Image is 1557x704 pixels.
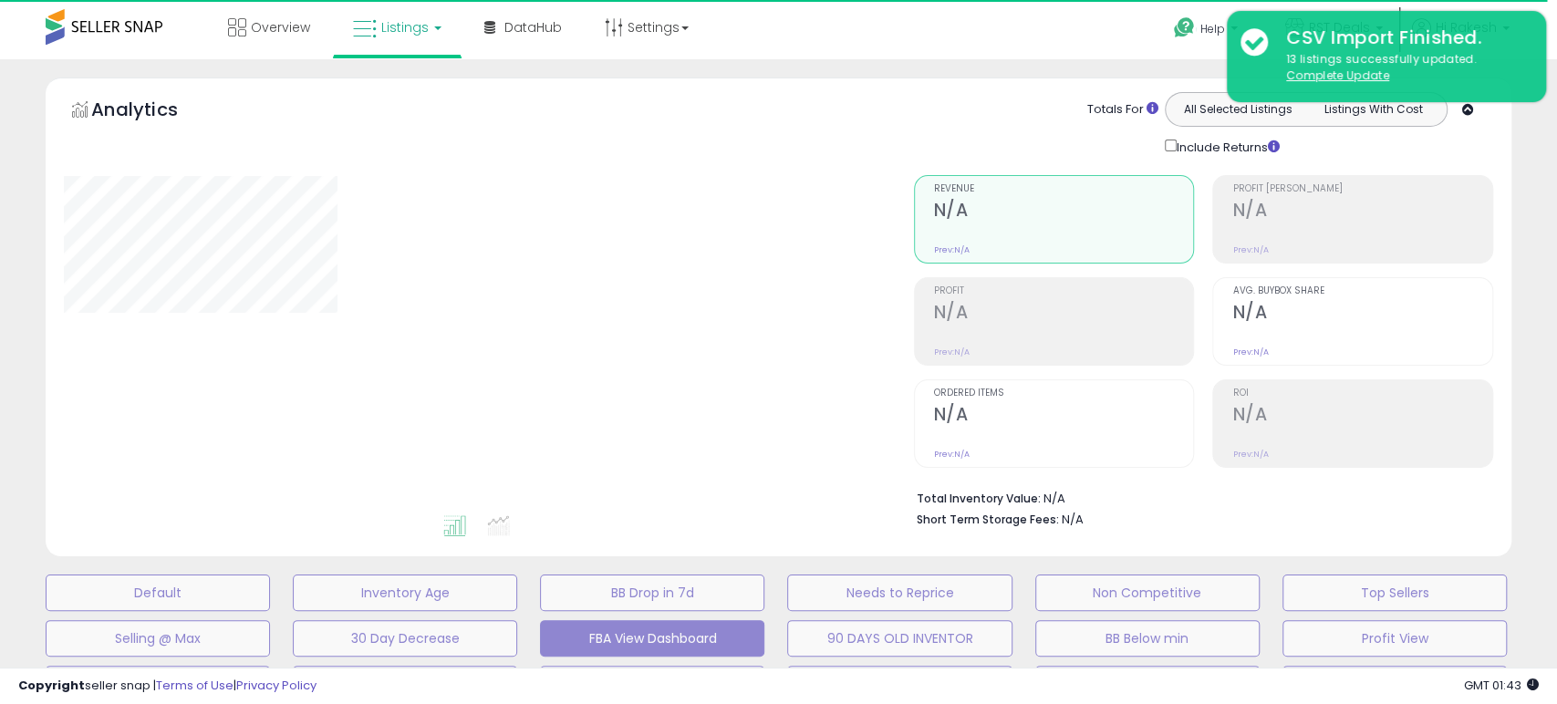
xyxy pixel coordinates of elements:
[381,18,429,36] span: Listings
[934,404,1194,429] h2: N/A
[1232,347,1268,357] small: Prev: N/A
[1173,16,1196,39] i: Get Help
[1170,98,1306,121] button: All Selected Listings
[236,677,317,694] a: Privacy Policy
[504,18,562,36] span: DataHub
[1232,184,1492,194] span: Profit [PERSON_NAME]
[787,620,1012,657] button: 90 DAYS OLD INVENTOR
[1464,677,1539,694] span: 2025-09-16 01:43 GMT
[934,244,970,255] small: Prev: N/A
[1232,302,1492,326] h2: N/A
[917,486,1479,508] li: N/A
[934,347,970,357] small: Prev: N/A
[934,388,1194,399] span: Ordered Items
[18,678,317,695] div: seller snap | |
[1035,666,1260,702] button: FBA CUSTOM PROFIT
[1232,388,1492,399] span: ROI
[91,97,213,127] h5: Analytics
[1305,98,1441,121] button: Listings With Cost
[293,666,517,702] button: FBA_OVERSTOCK
[1232,200,1492,224] h2: N/A
[1035,620,1260,657] button: BB Below min
[540,666,764,702] button: FBA Restock
[787,575,1012,611] button: Needs to Reprice
[1282,620,1507,657] button: Profit View
[1232,449,1268,460] small: Prev: N/A
[1232,286,1492,296] span: Avg. Buybox Share
[1062,511,1084,528] span: N/A
[540,620,764,657] button: FBA View Dashboard
[1232,404,1492,429] h2: N/A
[1087,101,1158,119] div: Totals For
[1200,21,1225,36] span: Help
[46,666,270,702] button: 30 DAYS NO ORDERS
[934,286,1194,296] span: Profit
[917,491,1041,506] b: Total Inventory Value:
[1272,25,1532,51] div: CSV Import Finished.
[251,18,310,36] span: Overview
[1286,67,1389,83] u: Complete Update
[1232,244,1268,255] small: Prev: N/A
[1159,3,1256,59] a: Help
[934,184,1194,194] span: Revenue
[1272,51,1532,85] div: 13 listings successfully updated.
[18,677,85,694] strong: Copyright
[1282,575,1507,611] button: Top Sellers
[46,575,270,611] button: Default
[293,575,517,611] button: Inventory Age
[917,512,1059,527] b: Short Term Storage Fees:
[787,666,1012,702] button: FBA OOS Restock
[540,575,764,611] button: BB Drop in 7d
[934,449,970,460] small: Prev: N/A
[1035,575,1260,611] button: Non Competitive
[1282,666,1507,702] button: FBM view
[1151,136,1302,157] div: Include Returns
[934,302,1194,326] h2: N/A
[156,677,234,694] a: Terms of Use
[46,620,270,657] button: Selling @ Max
[934,200,1194,224] h2: N/A
[293,620,517,657] button: 30 Day Decrease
